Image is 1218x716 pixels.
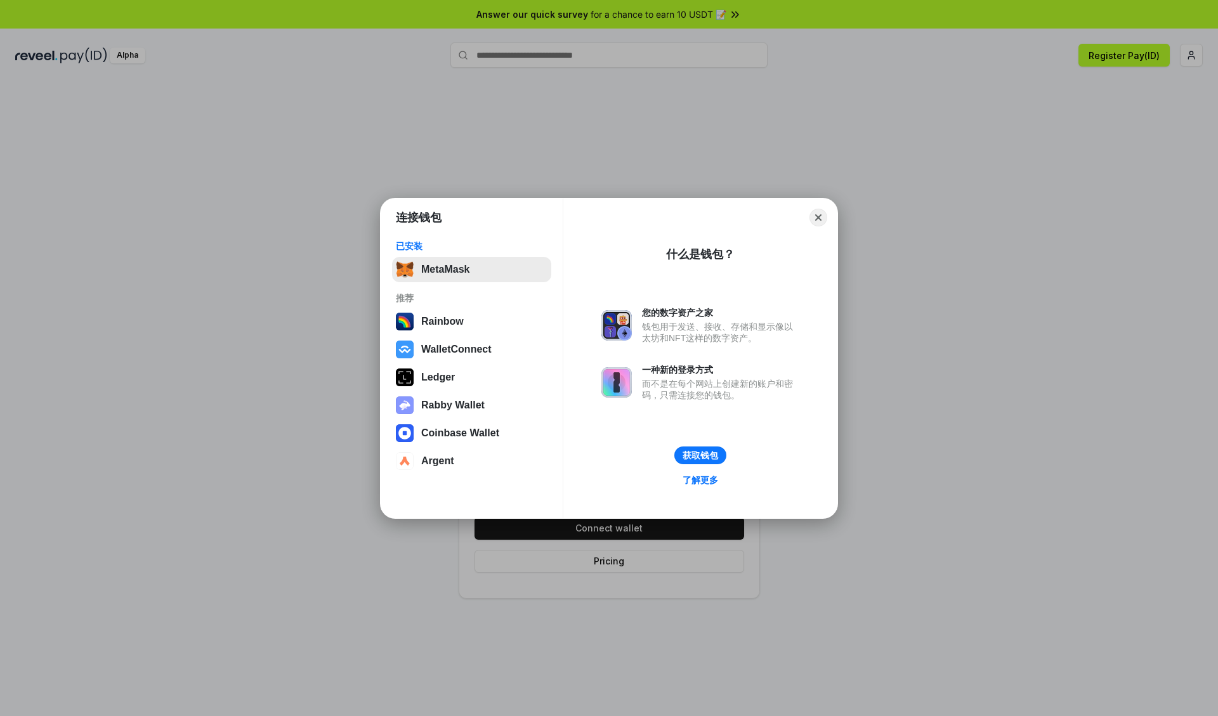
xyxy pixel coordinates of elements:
[421,344,492,355] div: WalletConnect
[392,448,551,474] button: Argent
[642,378,799,401] div: 而不是在每个网站上创建新的账户和密码，只需连接您的钱包。
[421,455,454,467] div: Argent
[642,321,799,344] div: 钱包用于发送、接收、存储和显示像以太坊和NFT这样的数字资产。
[392,337,551,362] button: WalletConnect
[642,307,799,318] div: 您的数字资产之家
[392,393,551,418] button: Rabby Wallet
[674,446,726,464] button: 获取钱包
[421,372,455,383] div: Ledger
[421,400,485,411] div: Rabby Wallet
[683,474,718,486] div: 了解更多
[421,316,464,327] div: Rainbow
[392,420,551,446] button: Coinbase Wallet
[392,257,551,282] button: MetaMask
[421,264,469,275] div: MetaMask
[396,368,414,386] img: svg+xml,%3Csvg%20xmlns%3D%22http%3A%2F%2Fwww.w3.org%2F2000%2Fsvg%22%20width%3D%2228%22%20height%3...
[601,310,632,341] img: svg+xml,%3Csvg%20xmlns%3D%22http%3A%2F%2Fwww.w3.org%2F2000%2Fsvg%22%20fill%3D%22none%22%20viewBox...
[809,209,827,226] button: Close
[396,424,414,442] img: svg+xml,%3Csvg%20width%3D%2228%22%20height%3D%2228%22%20viewBox%3D%220%200%2028%2028%22%20fill%3D...
[396,396,414,414] img: svg+xml,%3Csvg%20xmlns%3D%22http%3A%2F%2Fwww.w3.org%2F2000%2Fsvg%22%20fill%3D%22none%22%20viewBox...
[396,341,414,358] img: svg+xml,%3Csvg%20width%3D%2228%22%20height%3D%2228%22%20viewBox%3D%220%200%2028%2028%22%20fill%3D...
[666,247,735,262] div: 什么是钱包？
[421,427,499,439] div: Coinbase Wallet
[396,313,414,330] img: svg+xml,%3Csvg%20width%3D%22120%22%20height%3D%22120%22%20viewBox%3D%220%200%20120%20120%22%20fil...
[392,309,551,334] button: Rainbow
[396,240,547,252] div: 已安装
[392,365,551,390] button: Ledger
[396,210,442,225] h1: 连接钱包
[675,472,726,488] a: 了解更多
[683,450,718,461] div: 获取钱包
[642,364,799,375] div: 一种新的登录方式
[396,292,547,304] div: 推荐
[601,367,632,398] img: svg+xml,%3Csvg%20xmlns%3D%22http%3A%2F%2Fwww.w3.org%2F2000%2Fsvg%22%20fill%3D%22none%22%20viewBox...
[396,452,414,470] img: svg+xml,%3Csvg%20width%3D%2228%22%20height%3D%2228%22%20viewBox%3D%220%200%2028%2028%22%20fill%3D...
[396,261,414,278] img: svg+xml,%3Csvg%20fill%3D%22none%22%20height%3D%2233%22%20viewBox%3D%220%200%2035%2033%22%20width%...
